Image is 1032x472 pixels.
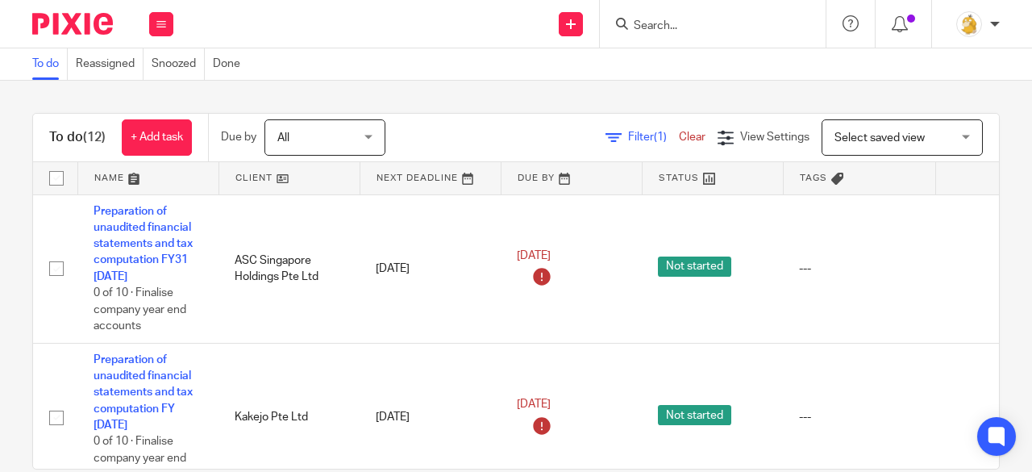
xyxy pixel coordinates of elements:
input: Search [632,19,777,34]
span: (1) [654,132,667,143]
a: Snoozed [152,48,205,80]
a: Preparation of unaudited financial statements and tax computation FY31 [DATE] [94,206,193,282]
span: Not started [658,257,731,277]
td: [DATE] [360,194,501,343]
a: To do [32,48,68,80]
span: Filter [628,132,679,143]
span: [DATE] [517,250,551,261]
a: Preparation of unaudited financial statements and tax computation FY [DATE] [94,354,193,431]
span: Select saved view [834,132,925,144]
a: Clear [679,132,705,143]
a: Done [213,48,248,80]
span: 0 of 10 · Finalise company year end accounts [94,287,186,332]
td: ASC Singapore Holdings Pte Ltd [218,194,360,343]
span: All [277,132,289,144]
p: Due by [221,129,256,145]
a: + Add task [122,119,192,156]
img: Pixie [32,13,113,35]
div: --- [799,261,919,277]
span: [DATE] [517,399,551,410]
div: --- [799,409,919,425]
span: Not started [658,405,731,425]
span: Tags [800,173,827,182]
a: Reassigned [76,48,144,80]
h1: To do [49,129,106,146]
img: MicrosoftTeams-image.png [956,11,982,37]
span: (12) [83,131,106,144]
span: View Settings [740,132,809,143]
